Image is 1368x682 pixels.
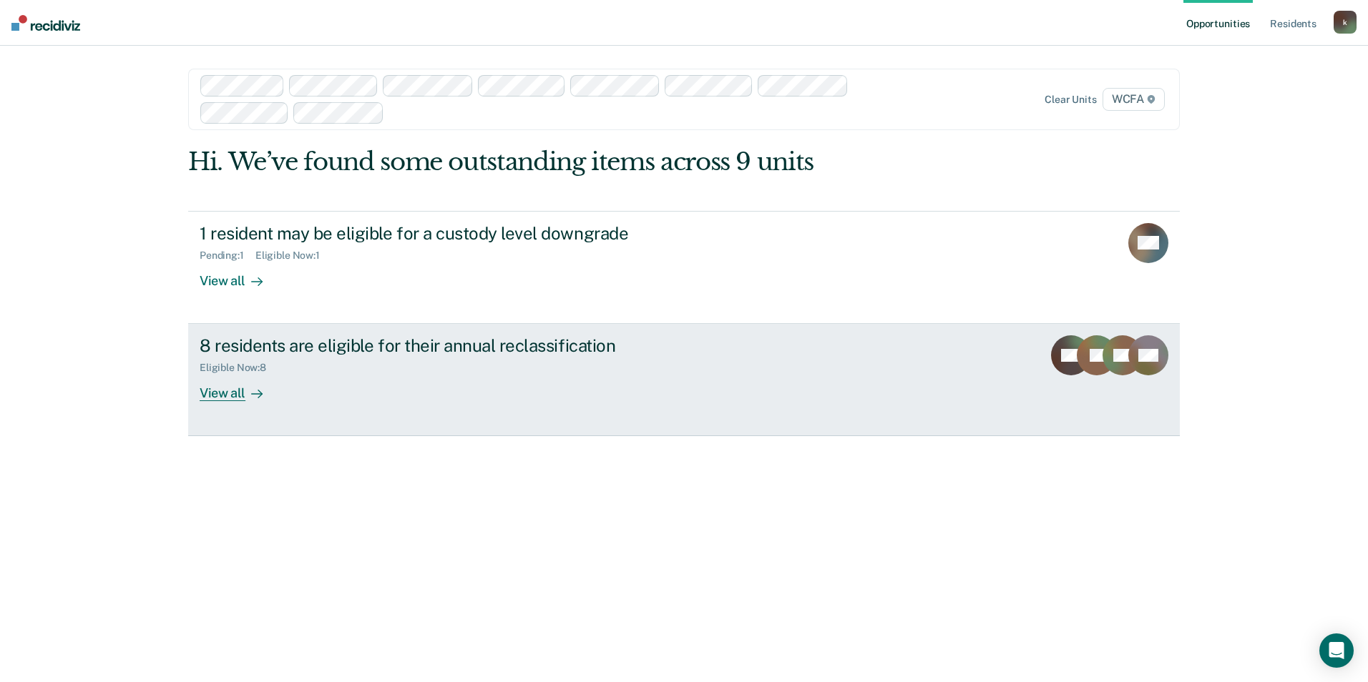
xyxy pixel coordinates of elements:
[188,324,1180,436] a: 8 residents are eligible for their annual reclassificationEligible Now:8View all
[11,15,80,31] img: Recidiviz
[200,374,280,402] div: View all
[188,147,982,177] div: Hi. We’ve found some outstanding items across 9 units
[200,261,280,289] div: View all
[255,249,331,262] div: Eligible Now : 1
[1103,88,1165,111] span: WCFA
[200,249,255,262] div: Pending : 1
[188,211,1180,324] a: 1 resident may be eligible for a custody level downgradePending:1Eligible Now:1View all
[1045,94,1097,106] div: Clear units
[200,362,278,374] div: Eligible Now : 8
[1334,11,1357,34] button: k
[200,223,702,244] div: 1 resident may be eligible for a custody level downgrade
[200,335,702,356] div: 8 residents are eligible for their annual reclassification
[1319,633,1354,668] div: Open Intercom Messenger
